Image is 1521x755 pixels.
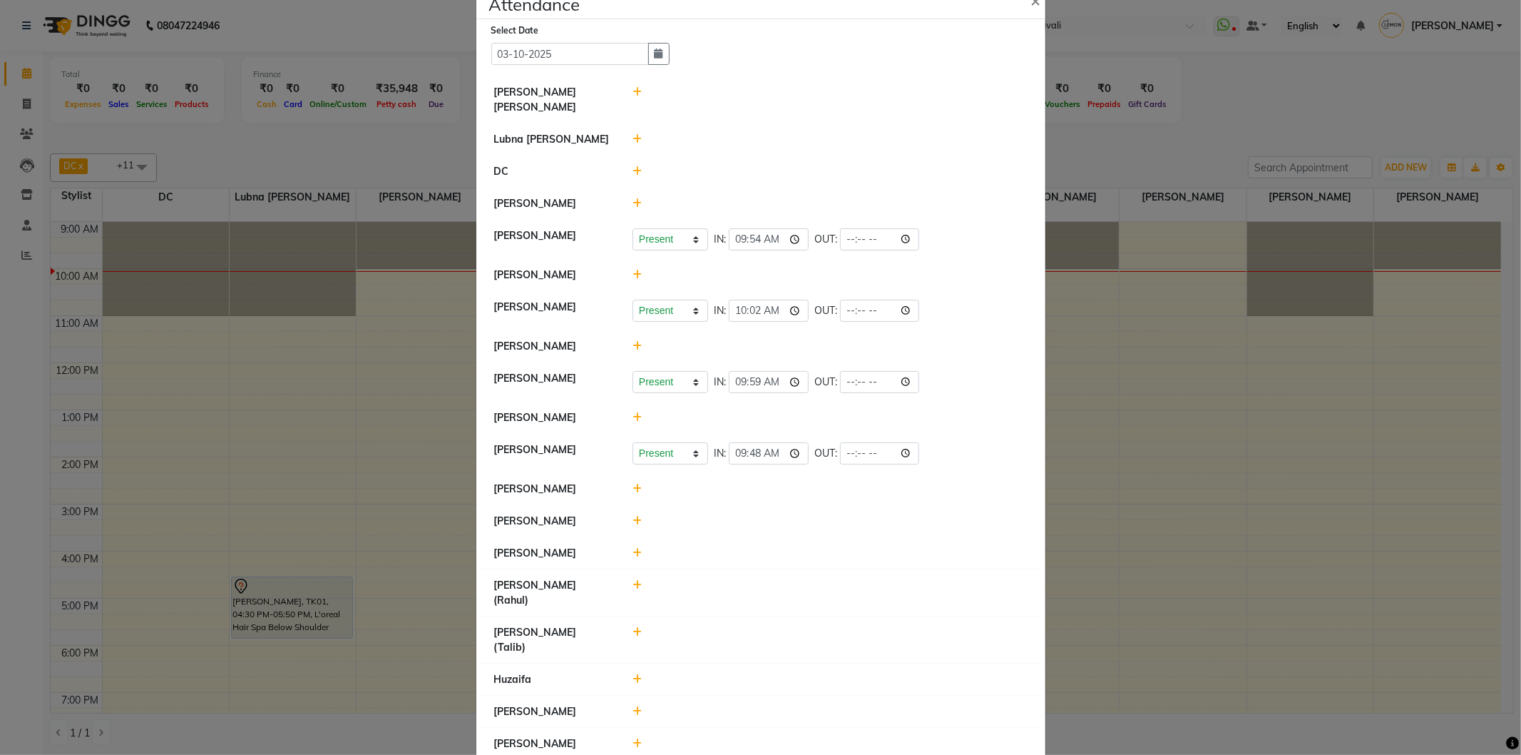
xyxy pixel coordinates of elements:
div: [PERSON_NAME] [483,514,623,529]
div: [PERSON_NAME] [483,268,623,283]
span: OUT: [814,232,837,247]
div: [PERSON_NAME] (Rahul) [483,578,623,608]
div: DC [483,164,623,179]
label: Select Date [491,24,539,37]
span: OUT: [814,303,837,318]
div: [PERSON_NAME] [483,704,623,719]
div: Lubna [PERSON_NAME] [483,132,623,147]
span: OUT: [814,446,837,461]
div: [PERSON_NAME] [483,196,623,211]
div: [PERSON_NAME] [483,371,623,393]
div: [PERSON_NAME] [483,300,623,322]
span: IN: [714,446,726,461]
div: Huzaifa [483,672,623,687]
span: OUT: [814,375,837,390]
div: [PERSON_NAME] [483,410,623,425]
span: IN: [714,232,726,247]
div: [PERSON_NAME] [PERSON_NAME] [483,85,623,115]
div: [PERSON_NAME] [483,482,623,497]
span: IN: [714,375,726,390]
div: [PERSON_NAME] [483,442,623,465]
div: [PERSON_NAME] [483,228,623,250]
input: Select date [491,43,649,65]
span: IN: [714,303,726,318]
div: [PERSON_NAME] [483,546,623,561]
div: [PERSON_NAME] [483,736,623,751]
div: [PERSON_NAME] [483,339,623,354]
div: [PERSON_NAME] (Talib) [483,625,623,655]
